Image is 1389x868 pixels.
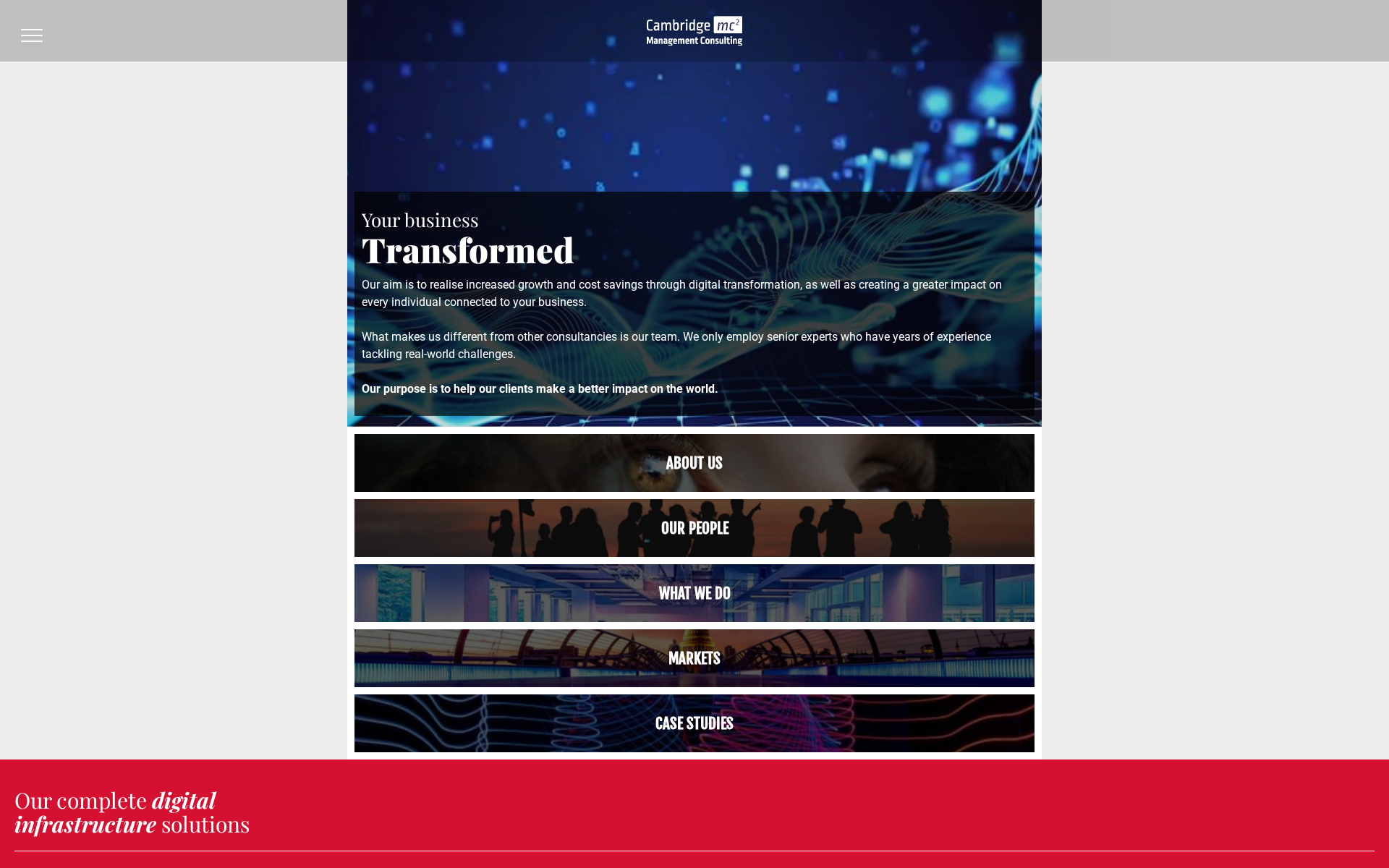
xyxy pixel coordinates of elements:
span: Transformed [362,226,574,272]
a: Our Markets | Cambridge Management Consulting [354,629,1035,687]
strong: infrastructure [14,809,156,838]
span: Our complete [14,786,147,814]
a: Your Business Transformed | Cambridge Management Consulting [647,17,742,31]
a: A yoga teacher lifting his whole body off the ground in the peacock pose [354,564,1035,622]
span: Our aim is to realise increased growth and cost savings through digital transformation, as well a... [362,278,1002,309]
a: A crowd in silhouette at sunset, on a rise or lookout point [354,499,1035,557]
span: solutions [161,809,250,838]
strong: Our purpose is to help our clients make a better impact on the world. [362,382,718,396]
span: What makes us different from other consultancies is our team. We only employ senior experts who h... [362,330,991,361]
a: Close up of woman's face, centered on her eyes [354,434,1035,492]
a: CASE STUDIES | See an Overview of All Our Case Studies | Cambridge Management Consulting [354,694,1035,752]
button: menu [13,17,51,54]
span: Your business [362,207,479,232]
strong: digital [152,786,216,814]
img: digital infrastructure [647,16,742,46]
